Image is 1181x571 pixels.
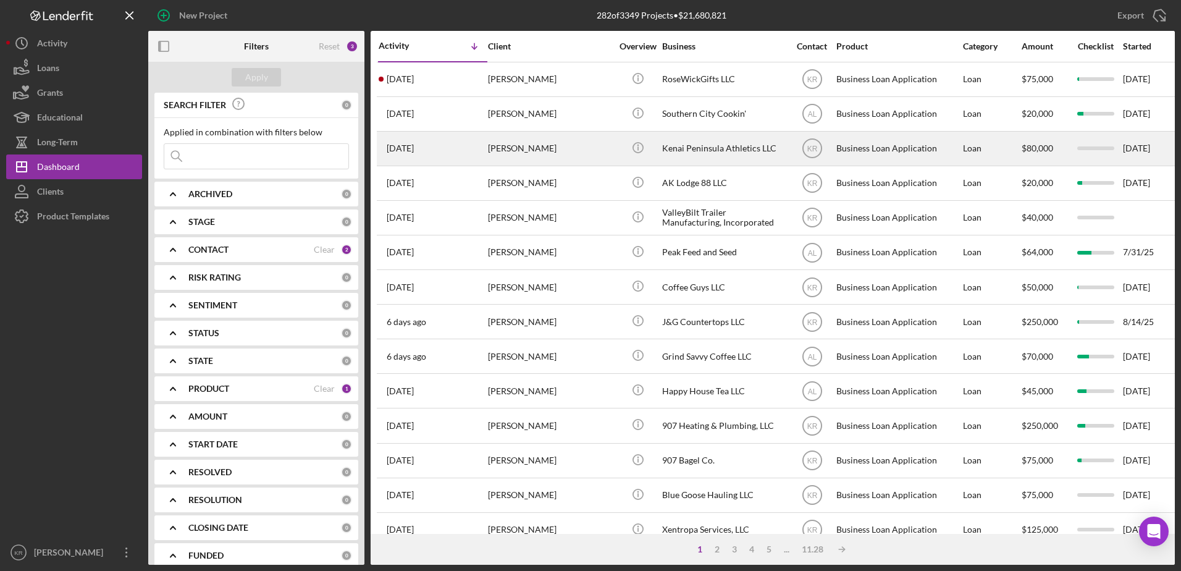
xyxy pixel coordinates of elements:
[37,56,59,83] div: Loans
[760,544,778,554] div: 5
[6,31,142,56] button: Activity
[341,99,352,111] div: 0
[1022,271,1068,303] div: $50,000
[1022,340,1068,373] div: $70,000
[387,282,414,292] time: 2025-08-15 17:04
[188,189,232,199] b: ARCHIVED
[387,421,414,431] time: 2025-08-13 18:09
[726,544,743,554] div: 3
[341,550,352,561] div: 0
[37,105,83,133] div: Educational
[188,467,232,477] b: RESOLVED
[387,213,414,222] time: 2025-08-15 23:43
[963,444,1020,477] div: Loan
[488,236,612,269] div: [PERSON_NAME]
[836,201,960,234] div: Business Loan Application
[488,201,612,234] div: [PERSON_NAME]
[662,374,786,407] div: Happy House Tea LLC
[836,41,960,51] div: Product
[662,167,786,200] div: AK Lodge 88 LLC
[1123,340,1179,373] div: [DATE]
[387,178,414,188] time: 2025-08-17 14:20
[1022,236,1068,269] div: $64,000
[836,63,960,96] div: Business Loan Application
[37,154,80,182] div: Dashboard
[662,444,786,477] div: 907 Bagel Co.
[488,305,612,338] div: [PERSON_NAME]
[807,387,817,395] text: AL
[387,109,414,119] time: 2025-08-19 23:00
[1022,98,1068,130] div: $20,000
[807,491,817,500] text: KR
[314,384,335,394] div: Clear
[807,179,817,188] text: KR
[662,236,786,269] div: Peak Feed and Seed
[708,544,726,554] div: 2
[1022,479,1068,512] div: $75,000
[6,204,142,229] button: Product Templates
[379,41,433,51] div: Activity
[1139,517,1169,546] div: Open Intercom Messenger
[341,411,352,422] div: 0
[1022,201,1068,234] div: $40,000
[1123,236,1179,269] div: 7/31/25
[341,494,352,505] div: 0
[1022,63,1068,96] div: $75,000
[615,41,661,51] div: Overview
[836,236,960,269] div: Business Loan Application
[6,56,142,80] button: Loans
[341,383,352,394] div: 1
[387,490,414,500] time: 2025-08-07 23:43
[807,457,817,465] text: KR
[743,544,760,554] div: 4
[341,467,352,478] div: 0
[836,409,960,442] div: Business Loan Application
[1123,305,1179,338] div: 8/14/25
[1022,305,1068,338] div: $250,000
[488,479,612,512] div: [PERSON_NAME]
[1123,444,1179,477] div: [DATE]
[807,75,817,84] text: KR
[963,167,1020,200] div: Loan
[188,412,227,421] b: AMOUNT
[164,100,226,110] b: SEARCH FILTER
[807,283,817,292] text: KR
[963,201,1020,234] div: Loan
[662,409,786,442] div: 907 Heating & Plumbing, LLC
[341,439,352,450] div: 0
[341,328,352,339] div: 0
[1123,479,1179,512] div: [DATE]
[807,248,817,257] text: AL
[836,305,960,338] div: Business Loan Application
[37,130,78,158] div: Long-Term
[341,244,352,255] div: 2
[836,479,960,512] div: Business Loan Application
[488,340,612,373] div: [PERSON_NAME]
[387,525,414,535] time: 2025-08-07 23:21
[662,132,786,165] div: Kenai Peninsula Athletics LLC
[488,444,612,477] div: [PERSON_NAME]
[807,352,817,361] text: AL
[1123,167,1179,200] div: [DATE]
[6,130,142,154] button: Long-Term
[807,526,817,535] text: KR
[488,63,612,96] div: [PERSON_NAME]
[6,179,142,204] button: Clients
[37,179,64,207] div: Clients
[1123,132,1179,165] div: [DATE]
[1117,3,1144,28] div: Export
[245,68,268,87] div: Apply
[807,214,817,222] text: KR
[387,74,414,84] time: 2025-08-19 23:58
[31,540,111,568] div: [PERSON_NAME]
[1123,374,1179,407] div: [DATE]
[963,305,1020,338] div: Loan
[188,245,229,255] b: CONTACT
[963,98,1020,130] div: Loan
[14,549,22,556] text: KR
[387,455,414,465] time: 2025-08-12 20:13
[188,551,224,560] b: FUNDED
[1123,514,1179,546] div: [DATE]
